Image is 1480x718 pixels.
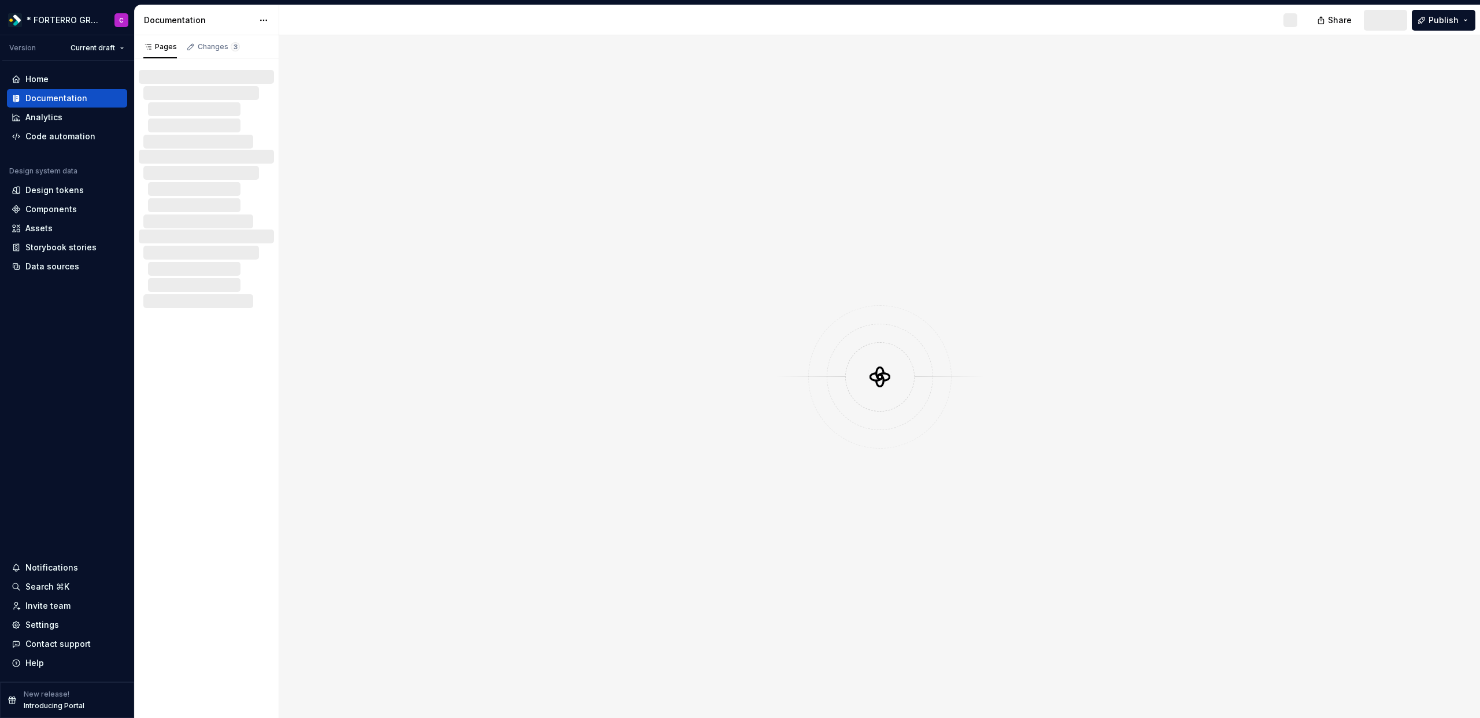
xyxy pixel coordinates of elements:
[24,690,69,699] p: New release!
[231,42,240,51] span: 3
[8,13,22,27] img: 19b433f1-4eb9-4ddc-9788-ff6ca78edb97.png
[25,581,69,593] div: Search ⌘K
[7,89,127,108] a: Documentation
[7,578,127,596] button: Search ⌘K
[7,181,127,199] a: Design tokens
[1328,14,1352,26] span: Share
[27,14,101,26] div: * FORTERRO GROUP *
[25,242,97,253] div: Storybook stories
[1311,10,1359,31] button: Share
[7,654,127,672] button: Help
[25,203,77,215] div: Components
[25,73,49,85] div: Home
[71,43,115,53] span: Current draft
[7,219,127,238] a: Assets
[7,558,127,577] button: Notifications
[198,42,240,51] div: Changes
[25,261,79,272] div: Data sources
[1429,14,1459,26] span: Publish
[25,638,91,650] div: Contact support
[7,70,127,88] a: Home
[7,257,127,276] a: Data sources
[9,166,77,176] div: Design system data
[25,112,62,123] div: Analytics
[7,108,127,127] a: Analytics
[9,43,36,53] div: Version
[25,619,59,631] div: Settings
[24,701,84,710] p: Introducing Portal
[7,127,127,146] a: Code automation
[25,184,84,196] div: Design tokens
[143,42,177,51] div: Pages
[144,14,253,26] div: Documentation
[7,635,127,653] button: Contact support
[25,131,95,142] div: Code automation
[25,223,53,234] div: Assets
[1412,10,1475,31] button: Publish
[7,200,127,219] a: Components
[65,40,129,56] button: Current draft
[119,16,124,25] div: C
[25,657,44,669] div: Help
[7,238,127,257] a: Storybook stories
[25,562,78,573] div: Notifications
[25,92,87,104] div: Documentation
[25,600,71,612] div: Invite team
[2,8,132,32] button: * FORTERRO GROUP *C
[7,597,127,615] a: Invite team
[7,616,127,634] a: Settings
